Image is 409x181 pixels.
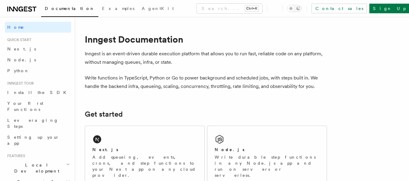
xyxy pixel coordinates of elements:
[5,65,71,76] a: Python
[5,162,66,174] span: Local Development
[138,2,177,16] a: AgentKit
[7,68,29,73] span: Python
[5,22,71,33] a: Home
[5,98,71,115] a: Your first Functions
[102,6,134,11] span: Examples
[92,147,118,153] h2: Next.js
[197,4,262,13] button: Search...Ctrl+K
[5,132,71,149] a: Setting up your app
[5,160,71,176] button: Local Development
[7,90,70,95] span: Install the SDK
[5,87,71,98] a: Install the SDK
[85,34,327,45] h1: Inngest Documentation
[5,115,71,132] a: Leveraging Steps
[287,5,302,12] button: Toggle dark mode
[85,50,327,66] p: Inngest is an event-driven durable execution platform that allows you to run fast, reliable code ...
[5,154,25,158] span: Features
[215,154,319,178] p: Write durable step functions in any Node.js app and run on servers or serverless.
[45,6,95,11] span: Documentation
[245,5,259,11] kbd: Ctrl+K
[92,154,197,178] p: Add queueing, events, crons, and step functions to your Next app on any cloud provider.
[7,101,43,112] span: Your first Functions
[5,37,31,42] span: Quick start
[98,2,138,16] a: Examples
[7,57,36,62] span: Node.js
[7,47,36,51] span: Next.js
[7,24,24,30] span: Home
[312,4,367,13] a: Contact sales
[5,81,34,86] span: Inngest tour
[41,2,98,17] a: Documentation
[142,6,174,11] span: AgentKit
[5,44,71,54] a: Next.js
[7,118,58,129] span: Leveraging Steps
[215,147,245,153] h2: Node.js
[7,135,59,146] span: Setting up your app
[5,54,71,65] a: Node.js
[85,110,123,118] a: Get started
[85,74,327,91] p: Write functions in TypeScript, Python or Go to power background and scheduled jobs, with steps bu...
